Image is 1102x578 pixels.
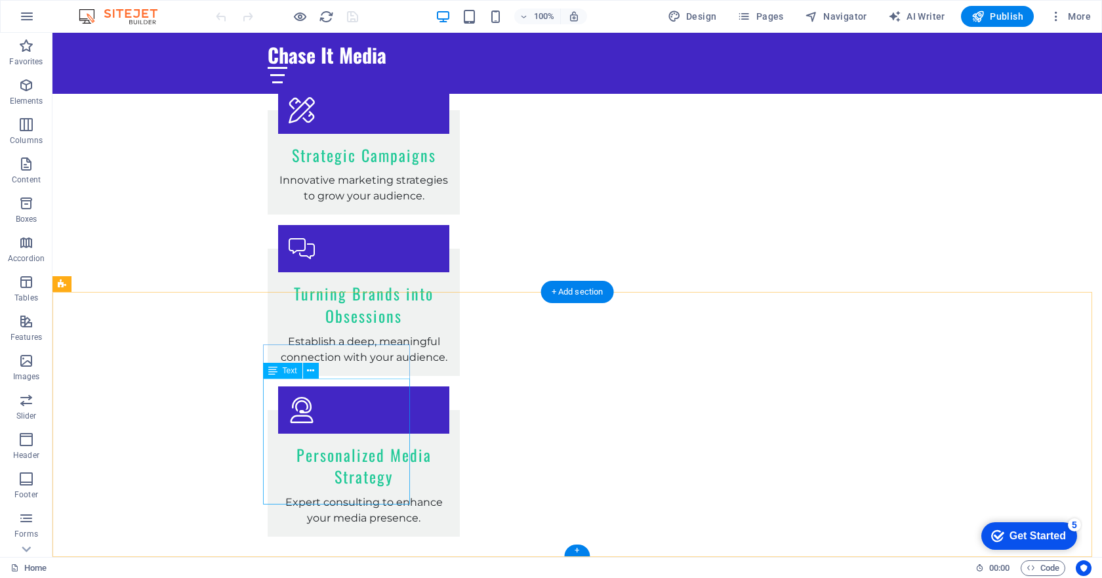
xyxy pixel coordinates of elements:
[663,6,722,27] div: Design (Ctrl+Alt+Y)
[883,6,950,27] button: AI Writer
[10,96,43,106] p: Elements
[1050,10,1091,23] span: More
[998,563,1000,573] span: :
[971,10,1023,23] span: Publish
[16,411,37,421] p: Slider
[975,560,1010,576] h6: Session time
[10,135,43,146] p: Columns
[663,6,722,27] button: Design
[9,56,43,67] p: Favorites
[292,9,308,24] button: Click here to leave preview mode and continue editing
[514,9,561,24] button: 100%
[10,560,47,576] a: Click to cancel selection. Double-click to open Pages
[732,6,788,27] button: Pages
[12,175,41,185] p: Content
[10,7,106,34] div: Get Started 5 items remaining, 0% complete
[14,293,38,303] p: Tables
[541,281,614,303] div: + Add section
[564,545,590,556] div: +
[97,3,110,16] div: 5
[534,9,555,24] h6: 100%
[989,560,1010,576] span: 00 00
[1044,6,1096,27] button: More
[14,529,38,539] p: Forms
[805,10,867,23] span: Navigator
[668,10,717,23] span: Design
[961,6,1034,27] button: Publish
[1027,560,1059,576] span: Code
[318,9,334,24] button: reload
[1021,560,1065,576] button: Code
[16,214,37,224] p: Boxes
[568,10,580,22] i: On resize automatically adjust zoom level to fit chosen device.
[283,367,297,375] span: Text
[39,14,95,26] div: Get Started
[800,6,872,27] button: Navigator
[319,9,334,24] i: Reload page
[888,10,945,23] span: AI Writer
[8,253,45,264] p: Accordion
[1076,560,1092,576] button: Usercentrics
[13,450,39,461] p: Header
[13,371,40,382] p: Images
[75,9,174,24] img: Editor Logo
[737,10,783,23] span: Pages
[10,332,42,342] p: Features
[14,489,38,500] p: Footer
